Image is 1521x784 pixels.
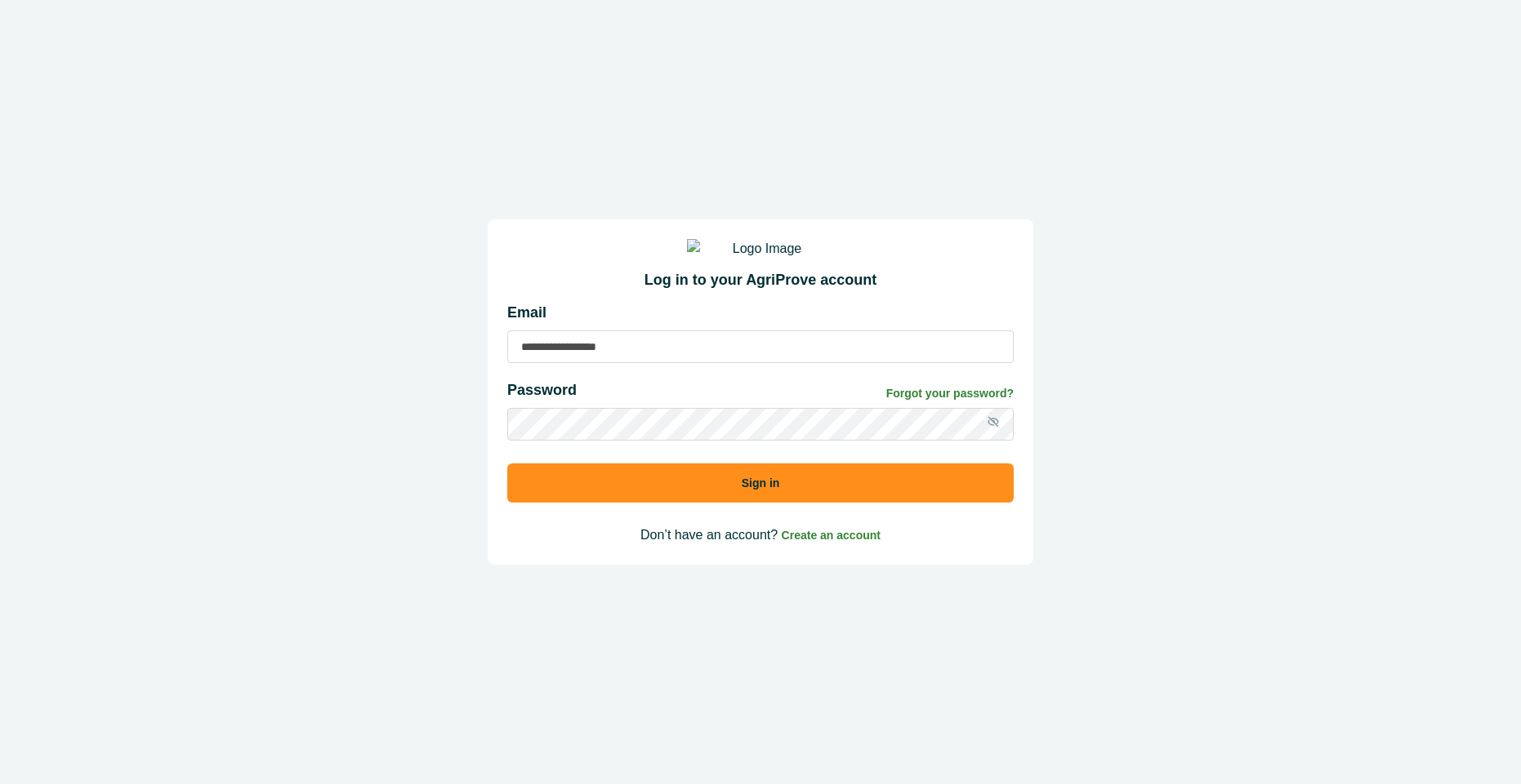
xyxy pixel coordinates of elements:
p: Password [507,379,577,401]
h2: Log in to your AgriProve account [507,272,1014,290]
p: Email [507,302,1014,324]
img: Logo Image [687,239,834,259]
button: Sign in [507,463,1014,503]
p: Don’t have an account? [507,525,1014,545]
a: Create an account [782,528,881,542]
a: Forgot your password? [886,385,1014,402]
